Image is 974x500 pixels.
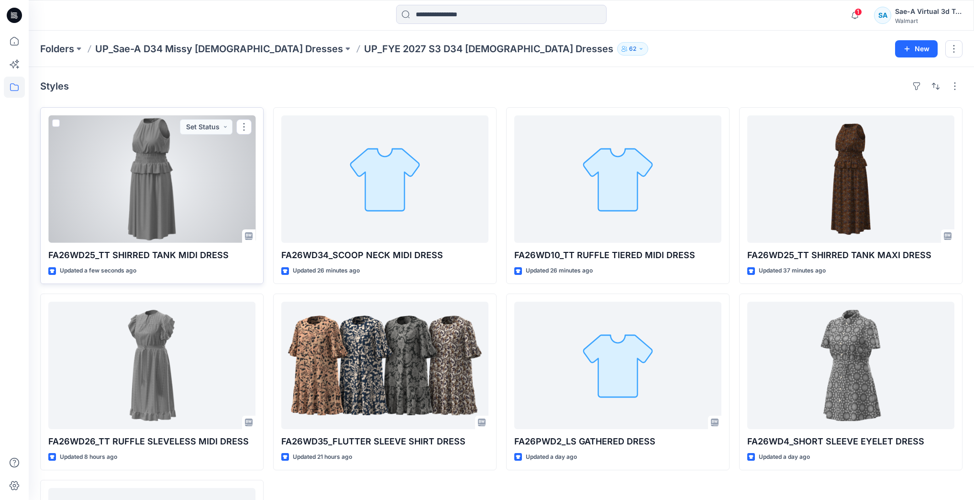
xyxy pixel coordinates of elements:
div: Walmart [895,17,962,24]
div: SA [874,7,891,24]
a: FA26WD34_SCOOP NECK MIDI DRESS [281,115,488,243]
a: FA26WD26_TT RUFFLE SLEVELESS MIDI DRESS [48,302,255,429]
p: Updated 37 minutes ago [759,266,826,276]
button: 62 [617,42,648,56]
p: Updated 21 hours ago [293,452,352,462]
a: FA26WD4_SHORT SLEEVE EYELET DRESS [747,302,954,429]
a: FA26WD10_TT RUFFLE TIERED MIDI DRESS [514,115,721,243]
p: FA26WD34_SCOOP NECK MIDI DRESS [281,249,488,262]
p: Updated a few seconds ago [60,266,136,276]
p: FA26WD25_TT SHIRRED TANK MIDI DRESS [48,249,255,262]
span: 1 [854,8,862,16]
p: 62 [629,44,636,54]
a: UP_Sae-A D34 Missy [DEMOGRAPHIC_DATA] Dresses [95,42,343,56]
p: FA26WD10_TT RUFFLE TIERED MIDI DRESS [514,249,721,262]
p: Updated 26 minutes ago [526,266,593,276]
p: FA26PWD2_LS GATHERED DRESS [514,435,721,448]
h4: Styles [40,80,69,92]
a: Folders [40,42,74,56]
p: FA26WD26_TT RUFFLE SLEVELESS MIDI DRESS [48,435,255,448]
p: FA26WD4_SHORT SLEEVE EYELET DRESS [747,435,954,448]
p: FA26WD35_FLUTTER SLEEVE SHIRT DRESS [281,435,488,448]
p: Updated 26 minutes ago [293,266,360,276]
p: Updated a day ago [759,452,810,462]
p: UP_FYE 2027 S3 D34 [DEMOGRAPHIC_DATA] Dresses [364,42,613,56]
p: Updated 8 hours ago [60,452,117,462]
button: New [895,40,938,57]
a: FA26WD25_TT SHIRRED TANK MIDI DRESS [48,115,255,243]
div: Sae-A Virtual 3d Team [895,6,962,17]
a: FA26WD25_TT SHIRRED TANK MAXI DRESS [747,115,954,243]
a: FA26PWD2_LS GATHERED DRESS [514,302,721,429]
a: FA26WD35_FLUTTER SLEEVE SHIRT DRESS [281,302,488,429]
p: FA26WD25_TT SHIRRED TANK MAXI DRESS [747,249,954,262]
p: Updated a day ago [526,452,577,462]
